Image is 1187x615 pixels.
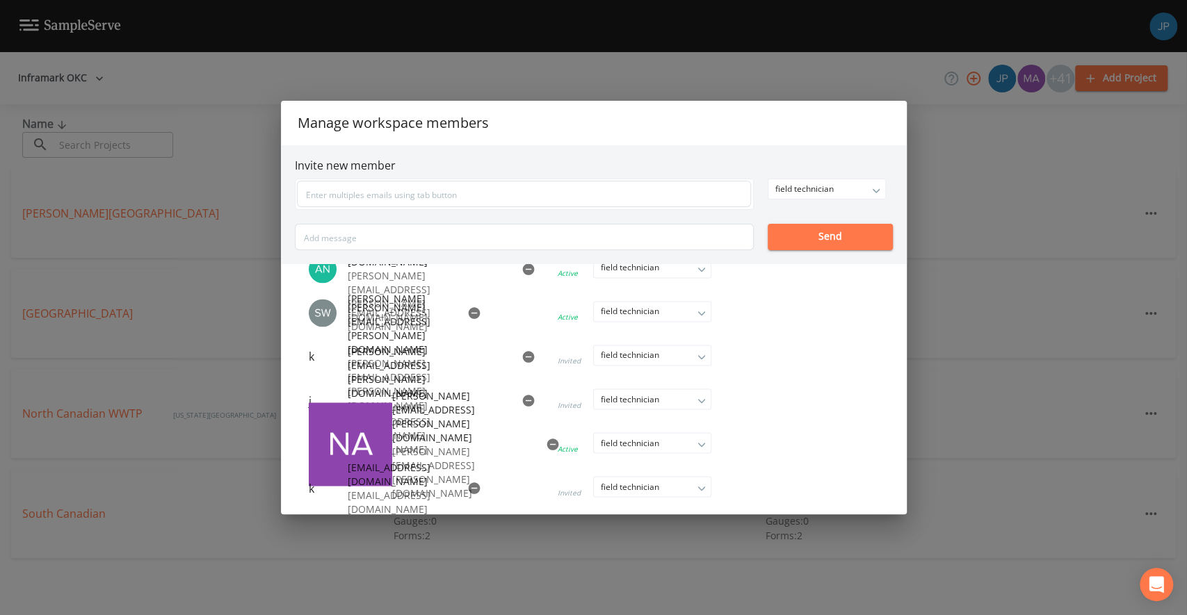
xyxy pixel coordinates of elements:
img: e015ca85917cd263df4c136d45eaad4d [309,299,337,327]
img: 24aedc39e9b2674c1d02a270b96a322e [309,255,337,283]
button: Send [768,224,893,250]
div: k [309,479,348,496]
div: kevin.cahoon@inframark.com [309,348,348,365]
p: [EMAIL_ADDRESS][DOMAIN_NAME] [348,488,451,516]
div: k [309,348,348,365]
span: [PERSON_NAME][EMAIL_ADDRESS][PERSON_NAME][DOMAIN_NAME] [392,388,530,444]
div: kcrafton@inframark.com [309,479,348,496]
input: Add message [295,224,754,250]
p: [PERSON_NAME][EMAIL_ADDRESS][PERSON_NAME][DOMAIN_NAME] [392,444,530,500]
div: nathan.smith@inframark.com [309,402,392,486]
img: d79912d07e8d0121dc2f464e4169e9c4 [309,402,392,486]
div: Stacy Woodard [309,299,348,327]
p: [PERSON_NAME][EMAIL_ADDRESS][PERSON_NAME][DOMAIN_NAME] [348,400,506,456]
div: field technician [768,179,885,199]
span: [PERSON_NAME][EMAIL_ADDRESS][PERSON_NAME][DOMAIN_NAME] [348,301,506,356]
div: j [309,392,348,409]
span: [PERSON_NAME] [348,292,451,306]
input: Enter multiples emails using tab button [297,181,751,207]
h2: Manage workspace members [281,101,907,145]
div: Open Intercom Messenger [1140,568,1173,601]
span: [EMAIL_ADDRESS][DOMAIN_NAME] [348,460,451,488]
span: [PERSON_NAME][EMAIL_ADDRESS][PERSON_NAME][DOMAIN_NAME] [348,345,506,400]
p: [PERSON_NAME][EMAIL_ADDRESS][PERSON_NAME][DOMAIN_NAME] [348,269,506,325]
div: john.crafton@inframark.com [309,392,348,409]
div: andrew.mawhiney@inframark.com [309,255,348,283]
h6: Invite new member [295,159,893,172]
